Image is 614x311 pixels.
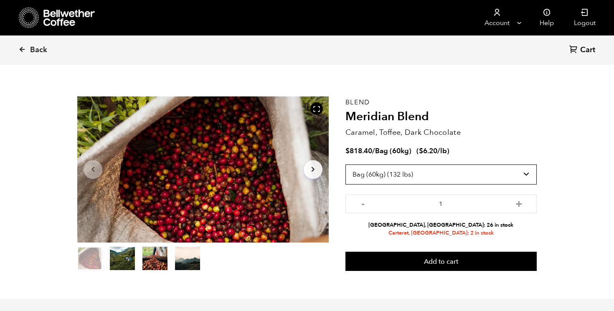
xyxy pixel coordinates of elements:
bdi: 818.40 [345,146,372,156]
bdi: 6.20 [419,146,437,156]
span: Bag (60kg) [375,146,411,156]
span: / [372,146,375,156]
li: [GEOGRAPHIC_DATA], [GEOGRAPHIC_DATA]: 26 in stock [345,221,537,229]
p: Caramel, Toffee, Dark Chocolate [345,127,537,138]
span: Back [30,45,47,55]
button: + [514,199,524,207]
li: Carteret, [GEOGRAPHIC_DATA]: 2 in stock [345,229,537,237]
button: Add to cart [345,252,537,271]
span: $ [419,146,423,156]
button: - [358,199,368,207]
span: Cart [580,45,595,55]
h2: Meridian Blend [345,110,537,124]
a: Cart [569,45,597,56]
span: /lb [437,146,447,156]
span: ( ) [416,146,449,156]
span: $ [345,146,350,156]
